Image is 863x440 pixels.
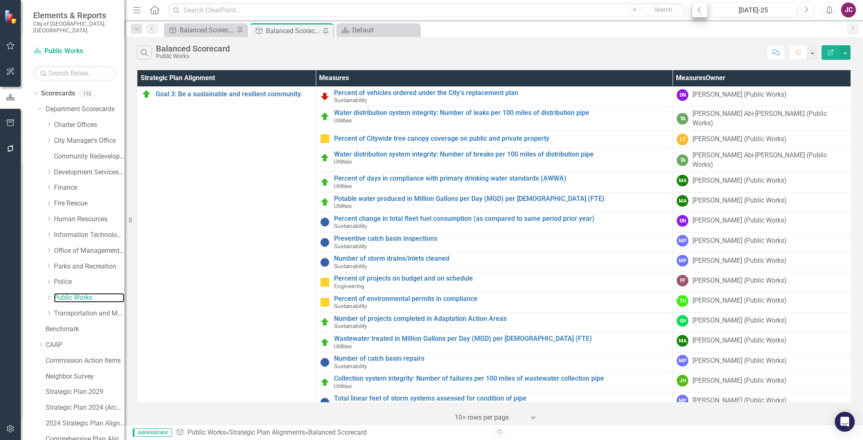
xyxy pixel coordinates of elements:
div: GH [677,315,688,327]
img: Proceeding as Planned [320,177,330,187]
a: Public Works [54,293,124,303]
img: Reviewing for Improvement [320,91,330,101]
td: Double-Click to Edit [673,212,851,232]
div: Balanced Scorecard [180,25,234,35]
div: [PERSON_NAME] (Public Works) [692,396,787,406]
a: Strategic Plan Alignments [229,428,305,436]
img: ClearPoint Strategy [4,10,19,24]
td: Double-Click to Edit [673,272,851,292]
a: 2024 Strategic Plan Alignment [46,419,124,428]
a: Preventive catch basin inspections [334,235,668,242]
a: Public Works [33,46,116,56]
img: Information Unavailable [320,257,330,267]
td: Double-Click to Edit Right Click for Context Menu [316,372,673,392]
div: MA [677,175,688,186]
button: [DATE]-25 [710,2,796,17]
div: DN [677,215,688,227]
span: Sustainability [334,323,367,329]
div: [DATE]-25 [713,5,793,15]
span: Utilities [334,158,352,165]
td: Double-Click to Edit [673,332,851,352]
div: [PERSON_NAME] (Public Works) [692,276,787,286]
a: Number of storm drains/inlets cleaned [334,255,668,262]
small: City of [GEOGRAPHIC_DATA], [GEOGRAPHIC_DATA] [33,20,116,34]
img: Proceeding as Planned [320,197,330,207]
div: [PERSON_NAME] (Public Works) [692,296,787,306]
div: Open Intercom Messenger [835,412,855,432]
a: Information Technology Services [54,230,124,240]
div: » » [176,428,488,438]
button: Search [642,4,684,16]
img: Monitoring Progress [320,297,330,307]
span: Utilities [334,117,352,124]
div: TA [677,154,688,166]
td: Double-Click to Edit Right Click for Context Menu [316,86,673,106]
a: Total linear feet of storm systems assessed for condition of pipe [334,395,668,402]
span: Sustainability [334,97,367,103]
a: Parks and Recreation [54,262,124,271]
a: Number of catch basin repairs [334,355,668,362]
span: Sustainability [334,263,367,269]
a: Fire Rescue [54,199,124,208]
td: Double-Click to Edit [673,107,851,131]
div: JC [841,2,856,17]
a: Human Resources [54,215,124,224]
td: Double-Click to Edit Right Click for Context Menu [316,148,673,172]
span: Search [654,6,672,13]
span: Sustainability [334,363,367,369]
div: MP [677,235,688,247]
td: Double-Click to Edit Right Click for Context Menu [316,131,673,148]
span: Sustainability [334,222,367,229]
div: Balanced Scorecard [308,428,367,436]
a: Commission Action Items [46,356,124,366]
td: Double-Click to Edit [673,312,851,332]
img: Proceeding as Planned [320,112,330,122]
div: Public Works [156,53,230,59]
div: [PERSON_NAME] (Public Works) [692,356,787,366]
a: Percent change in total fleet fuel consumption (as compared to same period prior year) [334,215,668,222]
td: Double-Click to Edit [673,252,851,272]
td: Double-Click to Edit [673,352,851,372]
td: Double-Click to Edit [673,292,851,312]
div: [PERSON_NAME] (Public Works) [692,216,787,225]
img: Information Unavailable [320,237,330,247]
td: Double-Click to Edit Right Click for Context Menu [316,107,673,131]
td: Double-Click to Edit Right Click for Context Menu [316,192,673,212]
a: Balanced Scorecard [166,25,234,35]
span: Sustainability [334,303,367,309]
div: [PERSON_NAME] (Public Works) [692,236,787,246]
a: Water distribution system integrity: Number of leaks per 100 miles of distribution pipe [334,109,668,117]
a: Police [54,277,124,287]
img: Proceeding as Planned [320,377,330,387]
td: Double-Click to Edit Right Click for Context Menu [316,312,673,332]
a: Goal 3: Be a sustainable and resilient community. [156,90,311,98]
a: Collection system integrity: Number of failures per 100 miles of wastewater collection pipe [334,375,668,382]
a: Default [339,25,417,35]
div: Balanced Scorecard [156,44,230,53]
td: Double-Click to Edit Right Click for Context Menu [316,352,673,372]
a: Finance [54,183,124,193]
a: Development Services Department [54,168,124,177]
img: Monitoring Progress [320,134,330,144]
div: [PERSON_NAME] Abi-[PERSON_NAME] (Public Works) [692,151,846,170]
td: Double-Click to Edit [673,172,851,192]
a: Potable water produced in Million Gallons per Day (MGD) per [DEMOGRAPHIC_DATA] (FTE) [334,195,668,203]
div: TA [677,113,688,125]
a: Transportation and Mobility [54,309,124,318]
span: Engineering [334,283,364,289]
img: Information Unavailable [320,217,330,227]
a: City Manager's Office [54,136,124,146]
div: [PERSON_NAME] (Public Works) [692,376,787,386]
a: Scorecards [41,89,75,98]
a: Office of Management and Budget [54,246,124,256]
a: Number of projects completed in Adaptation Action Areas [334,315,668,323]
a: Percent of days in compliance with primary drinking water standards (AWWA) [334,175,668,182]
a: Water distribution system integrity: Number of breaks per 100 miles of distribution pipe [334,151,668,158]
div: [PERSON_NAME] (Public Works) [692,336,787,345]
td: Double-Click to Edit Right Click for Context Menu [316,252,673,272]
td: Double-Click to Edit Right Click for Context Menu [137,86,316,412]
span: Administrator [133,428,172,437]
td: Double-Click to Edit [673,372,851,392]
div: JH [677,375,688,386]
span: Utilities [334,203,352,209]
